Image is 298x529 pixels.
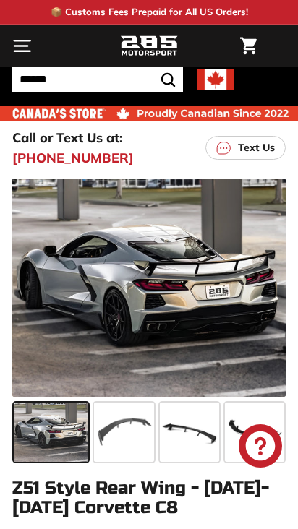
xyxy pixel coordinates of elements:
input: Search [12,67,183,92]
a: Cart [233,25,264,66]
inbox-online-store-chat: Shopify online store chat [234,424,286,471]
p: 📦 Customs Fees Prepaid for All US Orders! [51,5,248,20]
p: Call or Text Us at: [12,128,123,147]
a: [PHONE_NUMBER] [12,148,134,168]
p: Text Us [238,140,275,155]
a: Text Us [205,136,286,160]
img: Logo_285_Motorsport_areodynamics_components [120,34,178,59]
h1: Z51 Style Rear Wing - [DATE]-[DATE] Corvette C8 [12,479,286,517]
